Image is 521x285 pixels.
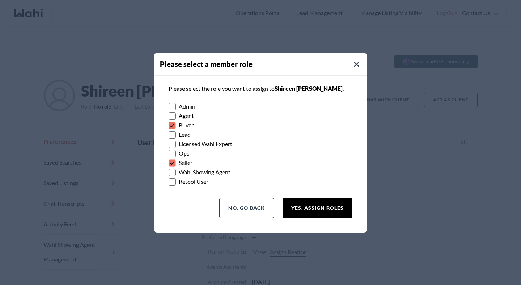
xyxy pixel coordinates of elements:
[169,84,352,93] p: Please select the role you want to assign to .
[169,177,352,186] label: Retool User
[169,120,352,130] label: Buyer
[169,158,352,167] label: Seller
[160,59,367,69] h4: Please select a member role
[169,111,352,120] label: Agent
[169,167,352,177] label: Wahi Showing Agent
[169,102,352,111] label: Admin
[169,149,352,158] label: Ops
[219,198,274,218] button: No, Go Back
[352,60,361,69] button: Close Modal
[169,139,352,149] label: Licensed Wahi Expert
[275,85,343,92] span: Shireen [PERSON_NAME]
[169,130,352,139] label: Lead
[283,198,352,218] button: Yes, Assign Roles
